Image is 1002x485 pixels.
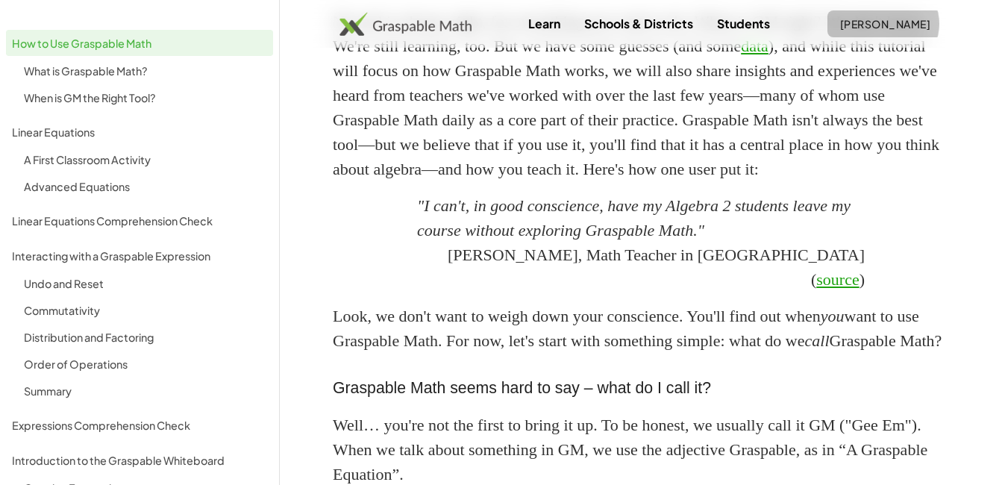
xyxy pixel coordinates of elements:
h3: Graspable Math seems hard to say – what do I call it? [333,377,949,401]
div: Summary [24,382,267,400]
div: Introduction to the Graspable Whiteboard [12,451,267,469]
div: Interacting with a Graspable Expression [12,247,267,265]
div: Linear Equations Comprehension Check [12,212,267,230]
div: Order of Operations [24,355,267,373]
span: [PERSON_NAME] [839,17,930,31]
div: Advanced Equations [24,178,267,195]
div: How to Use Graspable Math [12,34,267,52]
div: When is GM the Right Tool? [24,89,267,107]
div: Undo and Reset [24,275,267,292]
button: [PERSON_NAME] [827,10,942,37]
a: Linear Equations Comprehension Check [6,207,273,234]
a: source [816,270,859,289]
a: How to Use Graspable Math [6,30,273,56]
p: Look, we don't want to weigh down your conscience. You'll find out when want to use Graspable Mat... [333,304,949,353]
div: Commutativity [24,301,267,319]
div: Expressions Comprehension Check [12,416,267,434]
a: Students [705,10,782,37]
a: Learn [516,10,572,37]
a: Introduction to the Graspable Whiteboard [6,447,273,473]
div: A First Classroom Activity [24,151,267,169]
i: "I can't, in good conscience, have my Algebra 2 students leave my course without exploring Graspa... [417,196,851,240]
em: you [821,307,845,325]
a: Expressions Comprehension Check [6,412,273,438]
a: Linear Equations [6,119,273,145]
em: call [805,331,830,350]
div: What is Graspable Math? [24,62,267,80]
div: Distribution and Factoring [24,328,267,346]
p: [PERSON_NAME], Math Teacher in [GEOGRAPHIC_DATA] ( ) [417,242,865,292]
div: Linear Equations [12,123,267,141]
a: Schools & Districts [572,10,705,37]
a: Interacting with a Graspable Expression [6,242,273,269]
p: No tool is always right, for everything you want to do. When is GM right? We don't know. We're st... [333,9,949,181]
